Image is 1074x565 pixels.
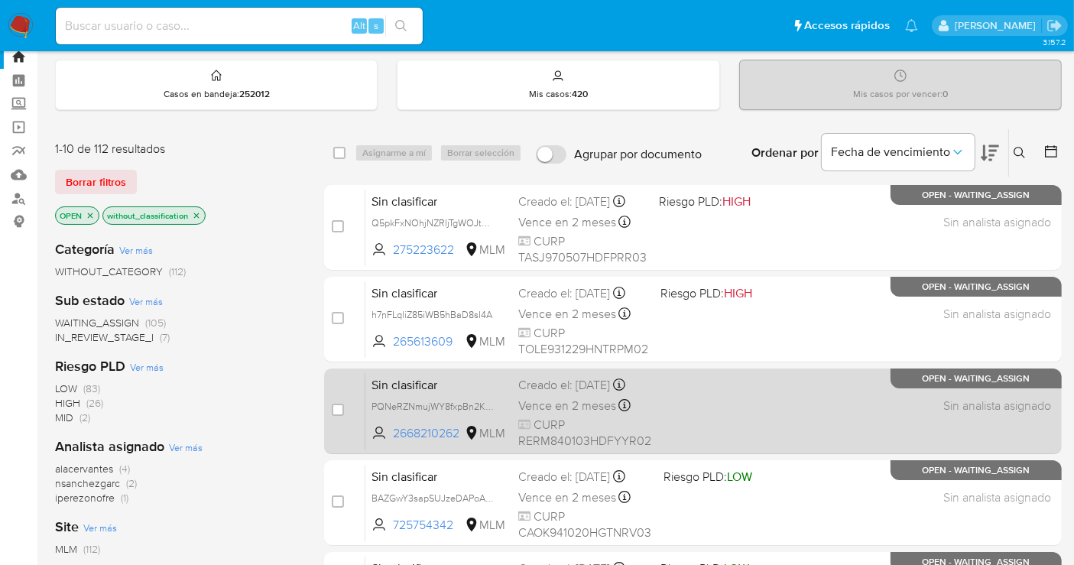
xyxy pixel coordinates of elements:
span: Accesos rápidos [804,18,890,34]
input: Buscar usuario o caso... [56,16,423,36]
p: nancy.sanchezgarcia@mercadolibre.com.mx [955,18,1041,33]
span: Alt [353,18,365,33]
span: 3.157.2 [1043,36,1066,48]
a: Salir [1046,18,1063,34]
span: s [374,18,378,33]
button: search-icon [385,15,417,37]
a: Notificaciones [905,19,918,32]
